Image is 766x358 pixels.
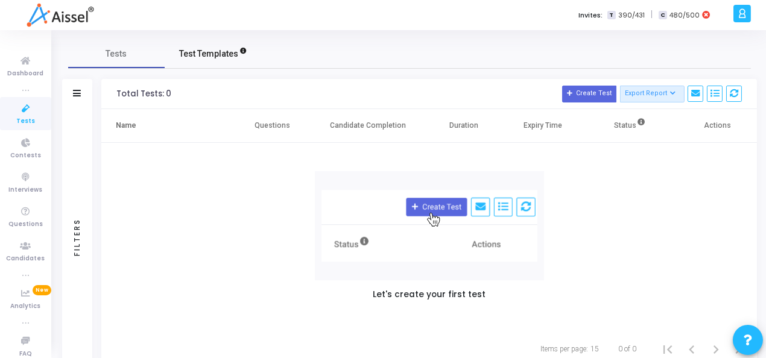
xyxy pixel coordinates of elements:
[678,109,757,143] th: Actions
[33,285,51,295] span: New
[562,86,616,102] button: Create Test
[101,109,233,143] th: Name
[8,69,44,79] span: Dashboard
[590,344,599,354] div: 15
[315,171,544,280] img: new test/contest
[9,185,43,195] span: Interviews
[583,109,678,143] th: Status
[424,109,503,143] th: Duration
[669,10,700,20] span: 480/500
[7,254,45,264] span: Candidates
[116,89,171,99] div: Total Tests: 0
[540,344,588,354] div: Items per page:
[233,109,312,143] th: Questions
[16,116,35,127] span: Tests
[618,344,636,354] div: 0 of 0
[651,8,653,21] span: |
[578,10,603,20] label: Invites:
[607,11,615,20] span: T
[10,151,41,161] span: Contests
[8,219,43,230] span: Questions
[373,290,486,300] h5: Let's create your first test
[620,86,685,102] button: Export Report
[503,109,582,143] th: Expiry Time
[659,11,666,20] span: C
[72,171,83,304] div: Filters
[106,48,127,60] span: Tests
[618,10,645,20] span: 390/431
[179,48,238,60] span: Test Templates
[27,3,93,27] img: logo
[11,301,41,312] span: Analytics
[312,109,425,143] th: Candidate Completion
